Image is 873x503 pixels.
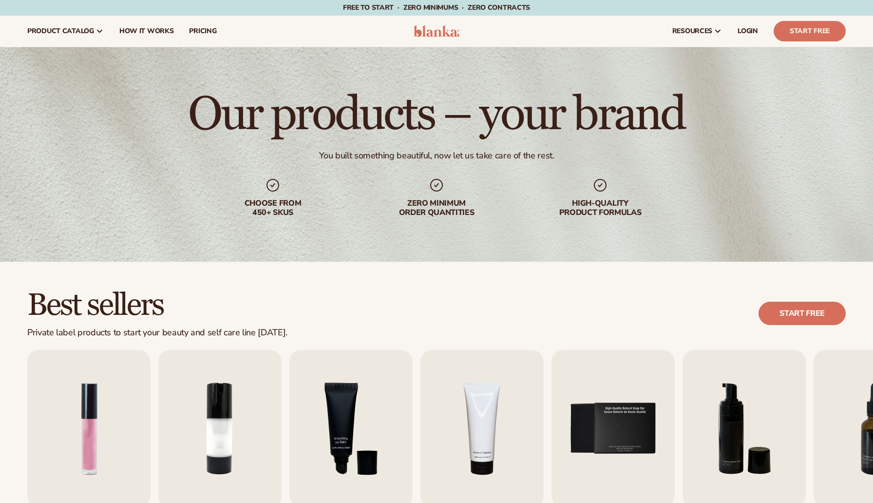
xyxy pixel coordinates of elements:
a: product catalog [19,16,112,47]
div: Choose from 450+ Skus [210,199,335,217]
span: product catalog [27,27,94,35]
span: pricing [189,27,216,35]
h1: Our products – your brand [188,92,684,138]
a: Start Free [774,21,846,41]
div: You built something beautiful, now let us take care of the rest. [319,150,554,161]
span: LOGIN [738,27,758,35]
span: resources [672,27,712,35]
span: How It Works [119,27,174,35]
img: logo [414,25,460,37]
h2: Best sellers [27,289,287,322]
a: How It Works [112,16,182,47]
span: Free to start · ZERO minimums · ZERO contracts [343,3,530,12]
div: Private label products to start your beauty and self care line [DATE]. [27,328,287,338]
div: High-quality product formulas [538,199,663,217]
a: resources [664,16,730,47]
div: Zero minimum order quantities [374,199,499,217]
a: Start free [759,302,846,325]
a: LOGIN [730,16,766,47]
a: pricing [181,16,224,47]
